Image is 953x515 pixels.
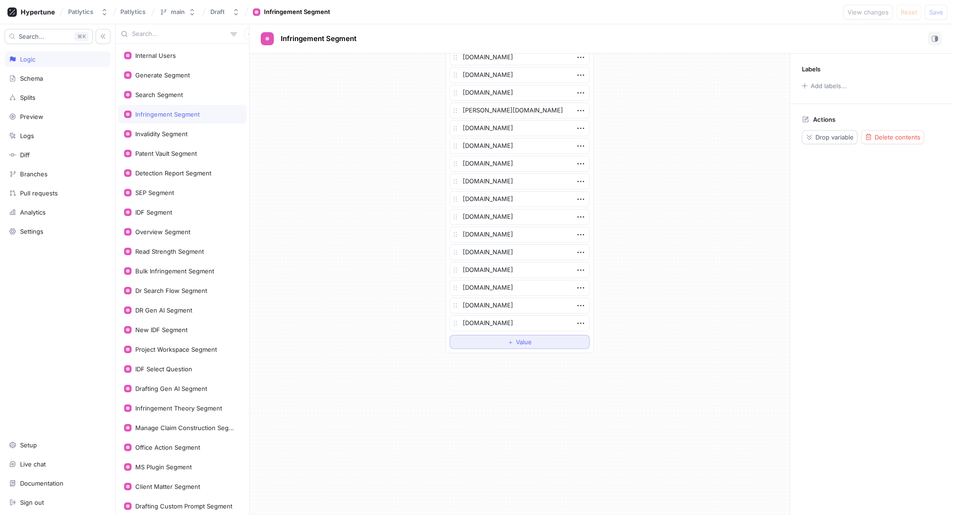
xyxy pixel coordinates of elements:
[901,9,917,15] span: Reset
[813,116,835,123] p: Actions
[135,111,200,118] div: Infringement Segment
[207,4,243,20] button: Draft
[802,130,857,144] button: Drop variable
[450,227,590,243] textarea: [DOMAIN_NAME]
[135,189,174,196] div: SEP Segment
[135,91,183,98] div: Search Segment
[20,170,48,178] div: Branches
[135,404,222,412] div: Infringement Theory Segment
[135,483,200,490] div: Client Matter Segment
[135,267,214,275] div: Bulk Infringement Segment
[811,83,847,89] div: Add labels...
[925,5,947,20] button: Save
[135,169,211,177] div: Detection Report Segment
[135,71,190,79] div: Generate Segment
[135,150,197,157] div: Patent Vault Segment
[20,228,43,235] div: Settings
[5,475,111,491] a: Documentation
[135,228,190,236] div: Overview Segment
[120,8,146,15] span: Patlytics
[64,4,112,20] button: Patlytics
[450,49,590,65] textarea: [DOMAIN_NAME]
[210,8,225,16] div: Draft
[156,4,200,20] button: main
[450,85,590,101] textarea: [DOMAIN_NAME]
[802,65,821,73] p: Labels
[450,335,590,349] button: ＋Value
[20,151,30,159] div: Diff
[171,8,185,16] div: main
[508,339,514,345] span: ＋
[135,326,188,334] div: New IDF Segment
[135,502,232,510] div: Drafting Custom Prompt Segment
[135,346,217,353] div: Project Workspace Segment
[135,248,204,255] div: Read Strength Segment
[450,191,590,207] textarea: [DOMAIN_NAME]
[135,385,207,392] div: Drafting Gen AI Segment
[861,130,924,144] button: Delete contents
[20,189,58,197] div: Pull requests
[20,209,46,216] div: Analytics
[135,52,176,59] div: Internal Users
[799,80,849,92] button: Add labels...
[450,103,590,118] textarea: [PERSON_NAME][DOMAIN_NAME]
[20,480,63,487] div: Documentation
[843,5,893,20] button: View changes
[875,134,920,140] span: Delete contents
[20,113,43,120] div: Preview
[20,132,34,139] div: Logs
[20,75,43,82] div: Schema
[135,209,172,216] div: IDF Segment
[450,120,590,136] textarea: [DOMAIN_NAME]
[68,8,93,16] div: Patlytics
[20,94,35,101] div: Splits
[450,67,590,83] textarea: [DOMAIN_NAME]
[450,209,590,225] textarea: [DOMAIN_NAME]
[74,32,89,41] div: K
[20,441,37,449] div: Setup
[132,29,227,39] input: Search...
[929,9,943,15] span: Save
[135,287,207,294] div: Dr Search Flow Segment
[897,5,921,20] button: Reset
[450,262,590,278] textarea: [DOMAIN_NAME]
[281,35,356,42] span: Infringement Segment
[450,315,590,331] textarea: [DOMAIN_NAME]
[135,130,188,138] div: Invalidity Segment
[20,460,46,468] div: Live chat
[135,444,200,451] div: Office Action Segment
[848,9,889,15] span: View changes
[20,56,35,63] div: Logic
[20,499,44,506] div: Sign out
[450,298,590,313] textarea: [DOMAIN_NAME]
[450,280,590,296] textarea: [DOMAIN_NAME]
[5,29,93,44] button: Search...K
[264,7,330,17] div: Infringement Segment
[135,306,192,314] div: DR Gen AI Segment
[135,424,237,431] div: Manage Claim Construction Segment
[815,134,854,140] span: Drop variable
[450,138,590,154] textarea: [DOMAIN_NAME]
[450,244,590,260] textarea: [DOMAIN_NAME]
[450,156,590,172] textarea: [DOMAIN_NAME]
[516,339,532,345] span: Value
[135,463,192,471] div: MS Plugin Segment
[19,34,44,39] span: Search...
[450,174,590,189] textarea: [DOMAIN_NAME]
[135,365,192,373] div: IDF Select Question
